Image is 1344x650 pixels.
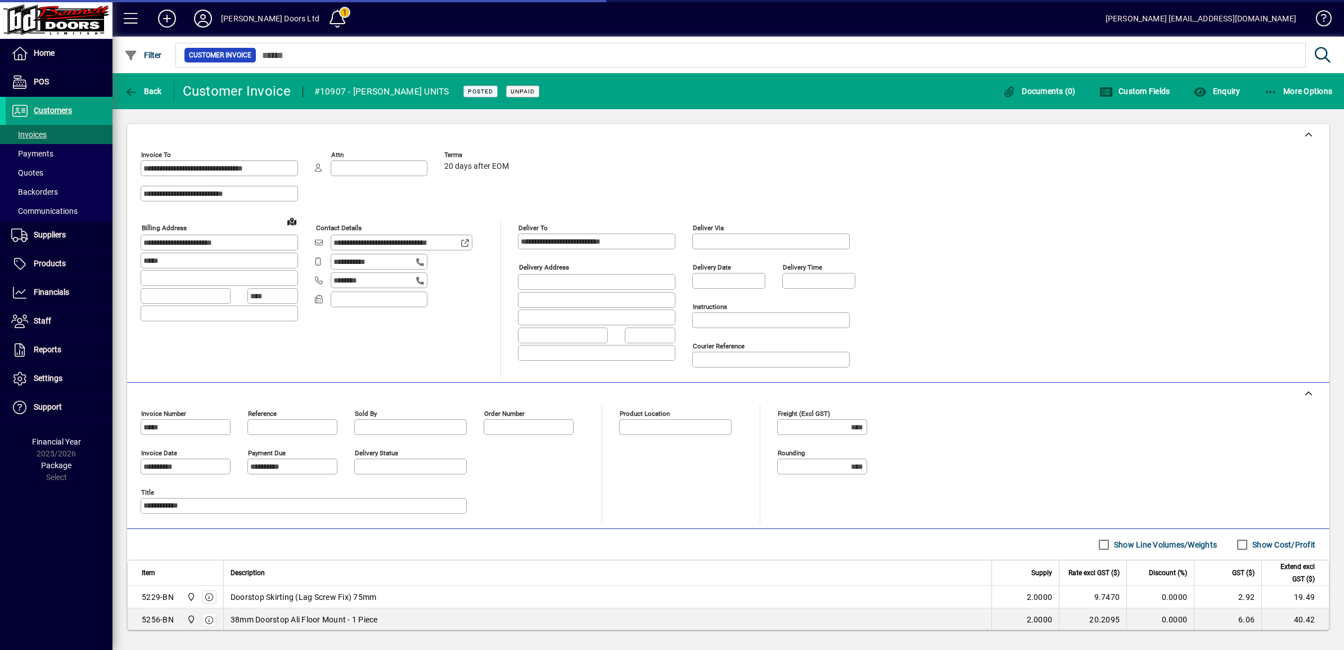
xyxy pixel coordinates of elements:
[6,182,112,201] a: Backorders
[1112,539,1217,550] label: Show Line Volumes/Weights
[221,10,319,28] div: [PERSON_NAME] Doors Ltd
[142,567,155,579] span: Item
[1149,567,1187,579] span: Discount (%)
[468,88,493,95] span: Posted
[6,393,112,422] a: Support
[1097,81,1173,101] button: Custom Fields
[283,212,301,230] a: View on map
[34,374,62,383] span: Settings
[248,449,286,457] mat-label: Payment due
[1232,567,1255,579] span: GST ($)
[1269,561,1315,585] span: Extend excl GST ($)
[778,449,805,457] mat-label: Rounding
[6,201,112,221] a: Communications
[1066,591,1120,603] div: 9.7470
[11,207,78,216] span: Communications
[1027,614,1053,625] span: 2.0000
[11,130,47,139] span: Invoices
[34,345,61,354] span: Reports
[11,168,43,177] span: Quotes
[184,613,197,626] span: Bennett Doors Ltd
[444,162,509,171] span: 20 days after EOM
[6,279,112,307] a: Financials
[484,410,525,418] mat-label: Order number
[231,591,377,603] span: Doorstop Skirting (Lag Screw Fix) 75mm
[1193,87,1240,96] span: Enquiry
[1261,81,1336,101] button: More Options
[34,106,72,115] span: Customers
[1068,567,1120,579] span: Rate excl GST ($)
[248,410,277,418] mat-label: Reference
[6,250,112,278] a: Products
[34,259,66,268] span: Products
[34,402,62,411] span: Support
[314,83,449,101] div: #10907 - [PERSON_NAME] UNITS
[142,614,174,625] div: 5256-BN
[693,224,724,232] mat-label: Deliver via
[6,307,112,335] a: Staff
[112,81,174,101] app-page-header-button: Back
[34,316,51,325] span: Staff
[141,410,186,418] mat-label: Invoice number
[121,45,165,65] button: Filter
[34,77,49,86] span: POS
[1190,81,1243,101] button: Enquiry
[6,221,112,249] a: Suppliers
[11,187,58,196] span: Backorders
[355,449,398,457] mat-label: Delivery status
[1264,87,1333,96] span: More Options
[6,68,112,96] a: POS
[231,614,378,625] span: 38mm Doorstop Ali Floor Mount - 1 Piece
[1106,10,1296,28] div: [PERSON_NAME] [EMAIL_ADDRESS][DOMAIN_NAME]
[1126,608,1194,631] td: 0.0000
[620,410,670,418] mat-label: Product location
[1307,2,1330,39] a: Knowledge Base
[693,342,745,350] mat-label: Courier Reference
[124,87,162,96] span: Back
[34,230,66,239] span: Suppliers
[1003,87,1076,96] span: Documents (0)
[32,437,81,446] span: Financial Year
[34,288,69,297] span: Financials
[355,410,377,418] mat-label: Sold by
[141,449,177,457] mat-label: Invoice date
[183,82,291,100] div: Customer Invoice
[1126,586,1194,608] td: 0.0000
[693,263,731,271] mat-label: Delivery date
[1261,586,1329,608] td: 19.49
[41,461,71,470] span: Package
[693,303,727,311] mat-label: Instructions
[1027,591,1053,603] span: 2.0000
[149,8,185,29] button: Add
[141,488,154,496] mat-label: Title
[444,151,512,159] span: Terms
[778,410,830,418] mat-label: Freight (excl GST)
[34,48,55,57] span: Home
[1194,608,1261,631] td: 6.06
[6,336,112,364] a: Reports
[231,567,265,579] span: Description
[142,591,174,603] div: 5229-BN
[184,591,197,603] span: Bennett Doors Ltd
[511,88,535,95] span: Unpaid
[11,149,53,158] span: Payments
[6,163,112,182] a: Quotes
[331,151,344,159] mat-label: Attn
[6,365,112,393] a: Settings
[1000,81,1079,101] button: Documents (0)
[1066,614,1120,625] div: 20.2095
[141,151,171,159] mat-label: Invoice To
[1250,539,1315,550] label: Show Cost/Profit
[124,51,162,60] span: Filter
[6,144,112,163] a: Payments
[1194,586,1261,608] td: 2.92
[6,39,112,68] a: Home
[1031,567,1052,579] span: Supply
[783,263,822,271] mat-label: Delivery time
[1261,608,1329,631] td: 40.42
[6,125,112,144] a: Invoices
[518,224,548,232] mat-label: Deliver To
[121,81,165,101] button: Back
[1099,87,1170,96] span: Custom Fields
[185,8,221,29] button: Profile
